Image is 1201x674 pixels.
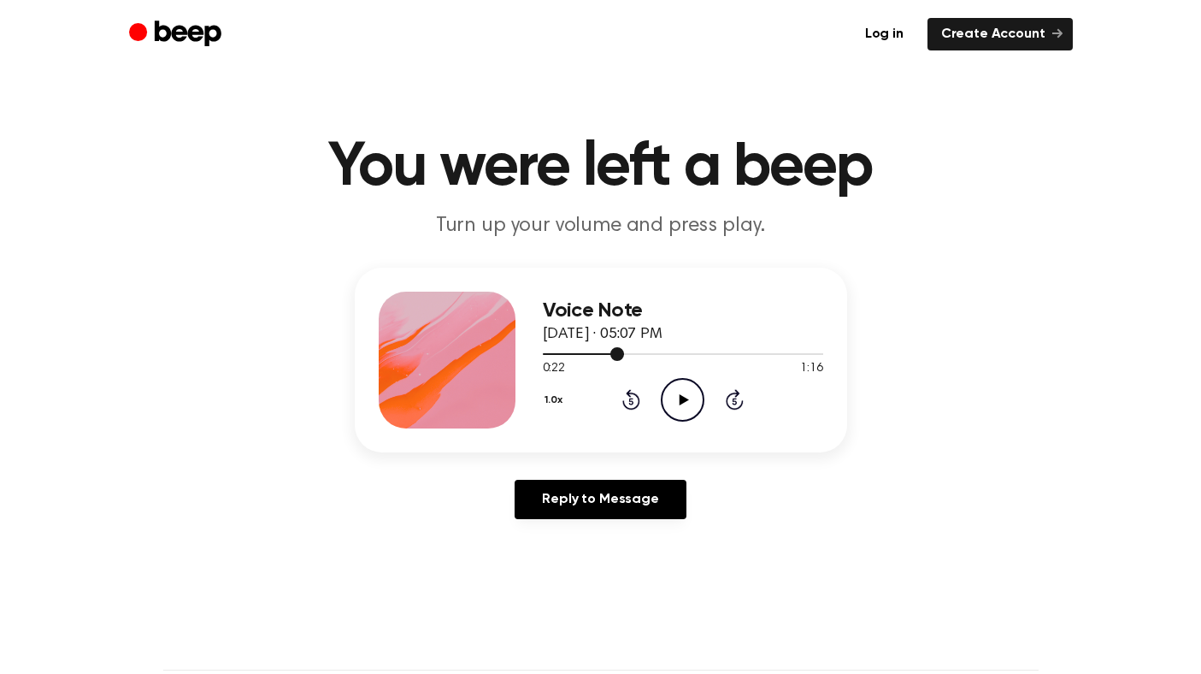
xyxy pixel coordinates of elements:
[800,360,822,378] span: 1:16
[543,327,662,342] span: [DATE] · 05:07 PM
[129,18,226,51] a: Beep
[543,299,823,322] h3: Voice Note
[163,137,1039,198] h1: You were left a beep
[543,386,569,415] button: 1.0x
[273,212,929,240] p: Turn up your volume and press play.
[515,480,686,519] a: Reply to Message
[927,18,1073,50] a: Create Account
[851,18,917,50] a: Log in
[543,360,565,378] span: 0:22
